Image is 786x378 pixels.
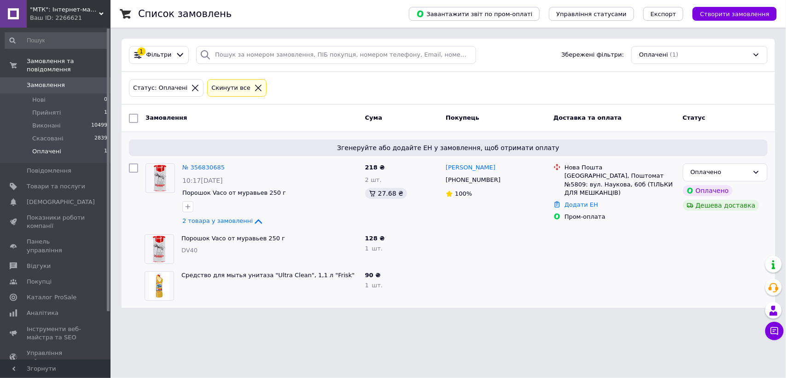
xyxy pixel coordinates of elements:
button: Завантажити звіт по пром-оплаті [409,7,540,21]
a: Порошок Vaco от муравьев 250 г [181,235,285,242]
div: 27.68 ₴ [365,188,407,199]
img: Фото товару [146,164,175,192]
span: Замовлення [27,81,65,89]
span: Замовлення та повідомлення [27,57,111,74]
span: 2 шт. [365,176,382,183]
img: Фото товару [145,235,174,263]
span: Відгуки [27,262,51,270]
span: Статус [683,114,706,121]
div: Пром-оплата [565,213,675,221]
span: Cума [365,114,382,121]
span: Товари та послуги [27,182,85,191]
span: 10499 [91,122,107,130]
span: Управління сайтом [27,349,85,366]
span: Згенеруйте або додайте ЕН у замовлення, щоб отримати оплату [133,143,764,152]
span: DV40 [181,247,198,254]
div: [PHONE_NUMBER] [444,174,502,186]
span: Покупці [27,278,52,286]
a: 2 товара у замовленні [182,217,264,224]
span: Збережені фільтри: [561,51,624,59]
span: Прийняті [32,109,61,117]
span: 10:17[DATE] [182,177,223,184]
span: Покупець [446,114,479,121]
div: Оплачено [691,168,749,177]
span: 1 шт. [365,245,383,252]
span: 0 [104,96,107,104]
span: Показники роботи компанії [27,214,85,230]
span: "МТК": Інтернет-магазин якісної взуттєвої косметики, товарів для дому та краси! [30,6,99,14]
span: 2839 [94,134,107,143]
button: Створити замовлення [693,7,777,21]
span: 218 ₴ [365,164,385,171]
span: 100% [455,190,472,197]
span: Оплачені [32,147,61,156]
div: Статус: Оплачені [131,83,189,93]
span: Експорт [651,11,676,17]
span: 128 ₴ [365,235,385,242]
span: 90 ₴ [365,272,381,279]
div: Нова Пошта [565,163,675,172]
div: Оплачено [683,185,733,196]
a: Фото товару [146,163,175,193]
span: Виконані [32,122,61,130]
a: Порошок Vaco от муравьев 250 г [182,189,286,196]
span: Управління статусами [556,11,627,17]
span: [DEMOGRAPHIC_DATA] [27,198,95,206]
span: Фільтри [146,51,172,59]
input: Пошук [5,32,108,49]
span: Панель управління [27,238,85,254]
span: Аналітика [27,309,58,317]
h1: Список замовлень [138,8,232,19]
span: 1 [104,147,107,156]
span: (1) [670,51,678,58]
a: [PERSON_NAME] [446,163,495,172]
img: Фото товару [149,272,169,300]
button: Експорт [643,7,684,21]
span: Завантажити звіт по пром-оплаті [416,10,532,18]
a: Додати ЕН [565,201,598,208]
span: Каталог ProSale [27,293,76,302]
button: Управління статусами [549,7,634,21]
div: Дешева доставка [683,200,759,211]
div: 1 [137,47,146,56]
button: Чат з покупцем [765,322,784,340]
span: 1 [104,109,107,117]
span: Скасовані [32,134,64,143]
span: Доставка та оплата [553,114,622,121]
div: Ваш ID: 2266621 [30,14,111,22]
span: 2 товара у замовленні [182,217,253,224]
span: Оплачені [639,51,668,59]
span: 1 шт. [365,282,383,289]
span: Створити замовлення [700,11,769,17]
span: Інструменти веб-майстра та SEO [27,325,85,342]
span: Повідомлення [27,167,71,175]
input: Пошук за номером замовлення, ПІБ покупця, номером телефону, Email, номером накладної [196,46,476,64]
span: Нові [32,96,46,104]
div: [GEOGRAPHIC_DATA], Поштомат №5809: вул. Наукова, 60б (ТІЛЬКИ ДЛЯ МЕШКАНЦІВ) [565,172,675,197]
div: Cкинути все [210,83,252,93]
a: Средство для мытья унитаза "Ultra Clean", 1,1 л "Frisk" [181,272,355,279]
span: Замовлення [146,114,187,121]
a: Створити замовлення [683,10,777,17]
a: № 356830685 [182,164,225,171]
